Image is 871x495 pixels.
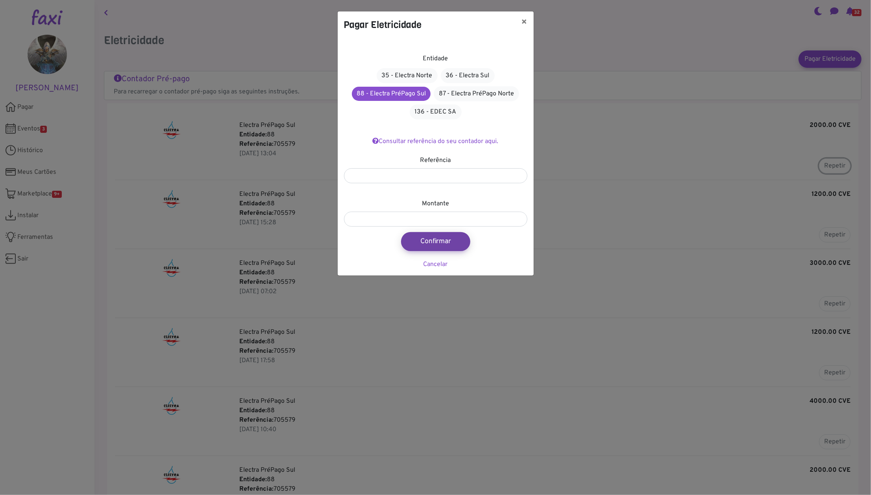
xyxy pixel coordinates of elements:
h4: Pagar Eletricidade [344,18,422,32]
a: 87 - Electra PréPago Norte [434,86,519,101]
a: 35 - Electra Norte [377,68,438,83]
label: Montante [422,199,449,208]
a: 36 - Electra Sul [441,68,495,83]
a: Consultar referência do seu contador aqui. [373,138,499,145]
label: Entidade [423,54,448,63]
button: Confirmar [401,232,470,251]
button: × [515,11,534,33]
label: Referência [420,156,451,165]
a: Cancelar [423,261,448,268]
a: 136 - EDEC SA [410,104,462,119]
a: 88 - Electra PréPago Sul [352,87,431,101]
